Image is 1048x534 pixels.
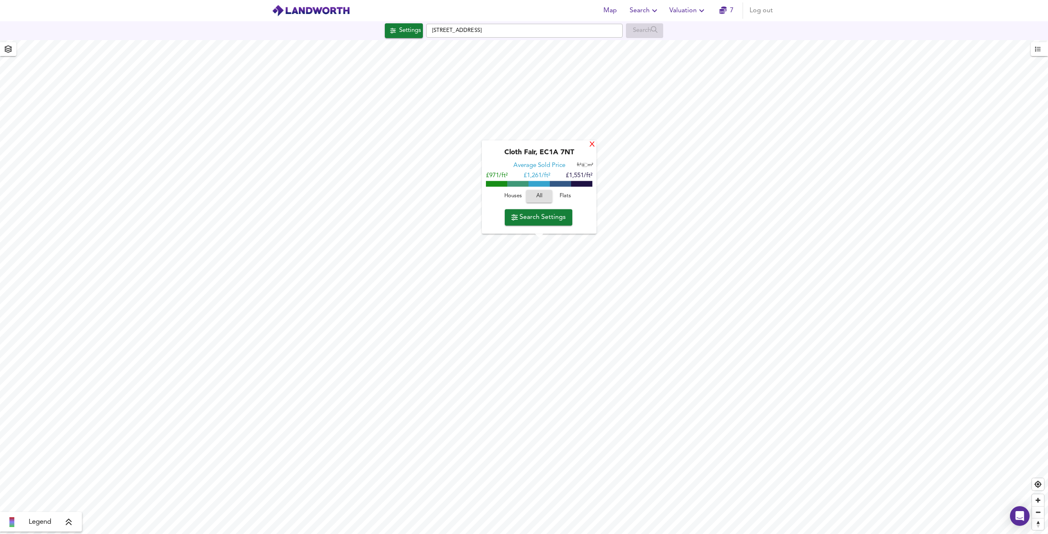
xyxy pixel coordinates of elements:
button: 7 [713,2,739,19]
button: Search [626,2,663,19]
div: Average Sold Price [513,162,565,170]
span: Search Settings [511,212,566,223]
div: Cloth Fair, EC1A 7NT [486,149,592,162]
span: Flats [554,192,576,201]
a: 7 [719,5,734,16]
input: Enter a location... [426,24,623,38]
span: m² [588,163,593,168]
span: £1,551/ft² [566,173,592,179]
button: Map [597,2,623,19]
img: logo [272,5,350,17]
span: Houses [502,192,524,201]
button: Zoom out [1032,506,1044,518]
span: Search [630,5,660,16]
button: Valuation [666,2,710,19]
div: Click to configure Search Settings [385,23,423,38]
span: Legend [29,517,51,527]
span: £971/ft² [486,173,508,179]
span: All [530,192,548,201]
button: Settings [385,23,423,38]
button: Zoom in [1032,494,1044,506]
div: Settings [399,25,421,36]
button: Reset bearing to north [1032,518,1044,530]
div: X [589,141,596,149]
span: ft² [577,163,581,168]
button: Search Settings [505,209,572,225]
span: Zoom out [1032,507,1044,518]
div: Enable a Source before running a Search [626,23,663,38]
button: Houses [500,190,526,203]
button: Flats [552,190,578,203]
span: Map [600,5,620,16]
div: Open Intercom Messenger [1010,506,1030,526]
button: Find my location [1032,478,1044,490]
button: All [526,190,552,203]
span: Log out [750,5,773,16]
button: Log out [746,2,776,19]
span: £ 1,261/ft² [524,173,550,179]
span: Valuation [669,5,707,16]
